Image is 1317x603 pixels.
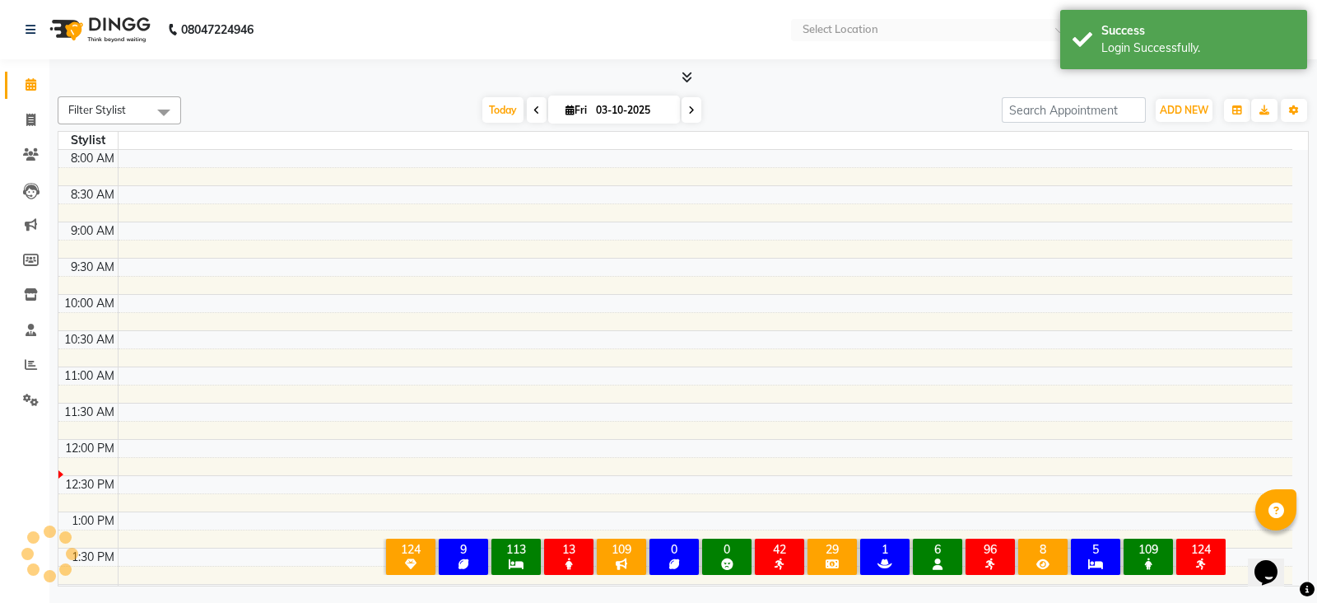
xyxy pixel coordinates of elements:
div: 13 [547,542,590,557]
div: 12:30 PM [62,476,118,493]
input: 2025-10-03 [591,98,673,123]
div: 11:00 AM [61,367,118,385]
div: 9:00 AM [67,222,118,240]
img: logo [42,7,155,53]
div: 96 [969,542,1012,557]
div: 0 [705,542,748,557]
div: 10:00 AM [61,295,118,312]
div: 1:30 PM [68,549,118,566]
div: Success [1101,22,1295,40]
div: 9:30 AM [67,259,118,276]
div: 124 [1180,542,1222,557]
div: 12:00 PM [62,440,118,457]
div: Stylist [58,132,118,149]
div: 6 [916,542,959,557]
div: 1 [863,542,906,557]
iframe: chat widget [1248,537,1301,587]
div: 8:00 AM [67,150,118,167]
div: 113 [495,542,538,557]
div: 8 [1021,542,1064,557]
span: ADD NEW [1160,104,1208,116]
div: 10:30 AM [61,331,118,348]
div: 42 [758,542,801,557]
div: 109 [1127,542,1170,557]
input: Search Appointment [1002,97,1146,123]
b: 08047224946 [181,7,254,53]
div: 109 [600,542,643,557]
div: 5 [1074,542,1117,557]
div: 8:30 AM [67,186,118,203]
div: 29 [811,542,854,557]
div: 9 [442,542,485,557]
button: ADD NEW [1156,99,1212,122]
span: Fri [561,104,591,116]
div: 124 [389,542,432,557]
div: Select Location [803,21,878,38]
span: Today [482,97,524,123]
span: Filter Stylist [68,103,126,116]
div: 0 [653,542,696,557]
div: Login Successfully. [1101,40,1295,57]
div: 2:00 PM [68,585,118,602]
div: 1:00 PM [68,512,118,530]
div: 11:30 AM [61,404,118,421]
